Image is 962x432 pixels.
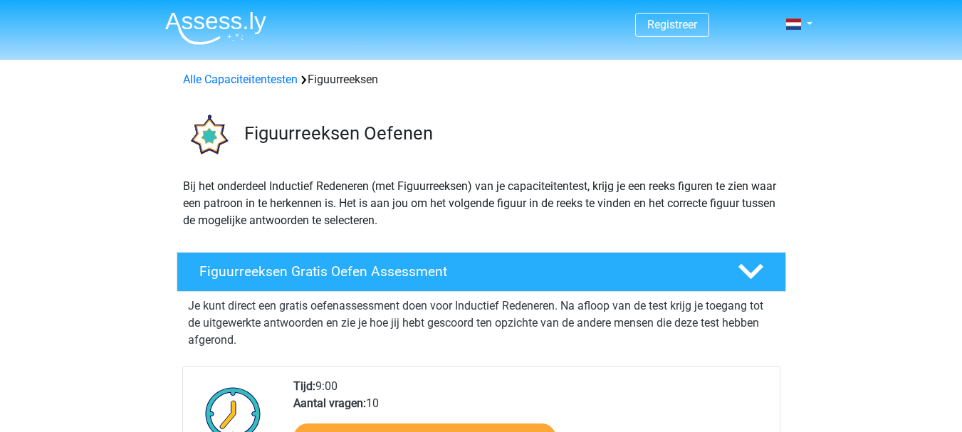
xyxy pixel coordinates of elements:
[165,11,266,45] img: Assessly
[244,122,775,144] h3: Figuurreeksen Oefenen
[171,252,792,292] a: Figuurreeksen Gratis Oefen Assessment
[177,71,785,88] div: Figuurreeksen
[177,105,238,166] img: figuurreeksen
[293,396,366,410] b: Aantal vragen:
[199,263,715,280] h4: Figuurreeksen Gratis Oefen Assessment
[183,178,780,229] p: Bij het onderdeel Inductief Redeneren (met Figuurreeksen) van je capaciteitentest, krijg je een r...
[293,379,315,393] b: Tijd:
[183,73,298,86] a: Alle Capaciteitentesten
[647,18,697,31] a: Registreer
[188,297,775,349] p: Je kunt direct een gratis oefenassessment doen voor Inductief Redeneren. Na afloop van de test kr...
